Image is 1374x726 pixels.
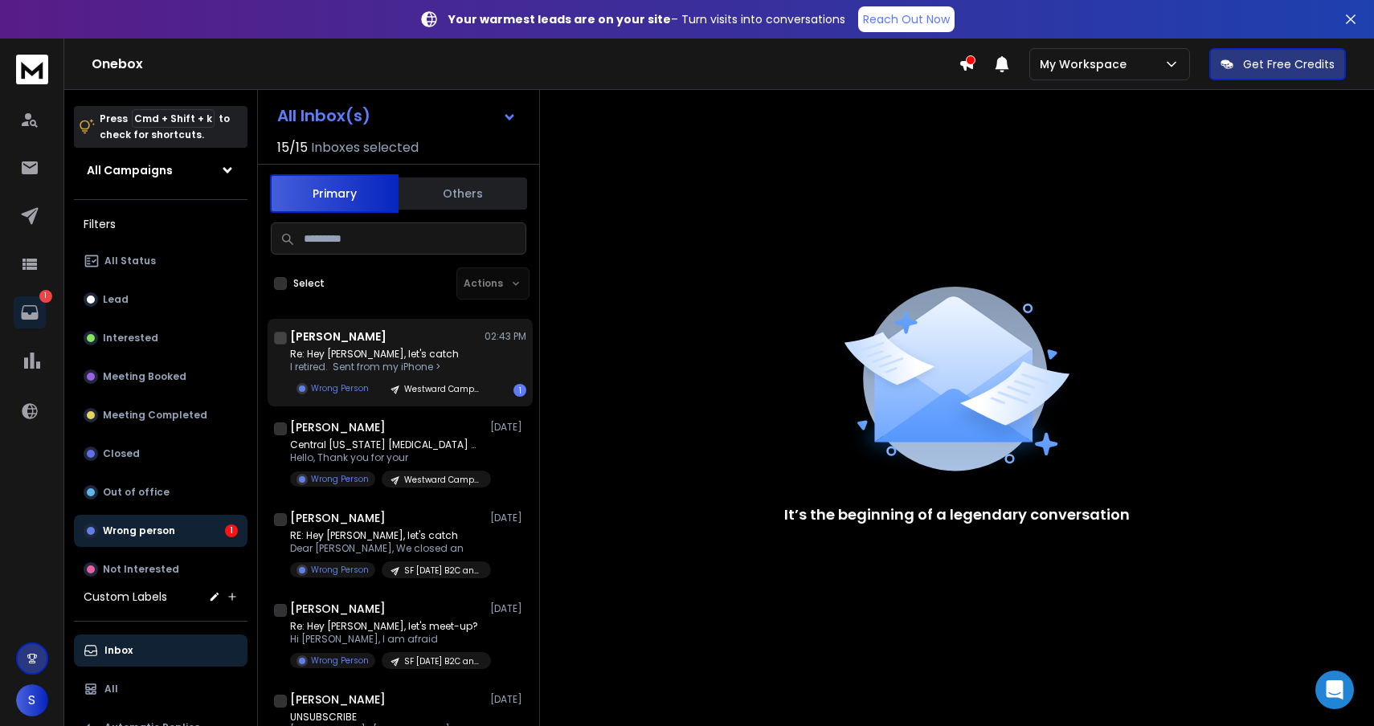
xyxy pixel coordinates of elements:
[74,673,247,705] button: All
[290,510,386,526] h1: [PERSON_NAME]
[404,474,481,486] p: Westward Campaign 1.0
[448,11,845,27] p: – Turn visits into conversations
[290,601,386,617] h1: [PERSON_NAME]
[1243,56,1335,72] p: Get Free Credits
[16,55,48,84] img: logo
[104,644,133,657] p: Inbox
[490,693,526,706] p: [DATE]
[490,421,526,434] p: [DATE]
[293,277,325,290] label: Select
[490,602,526,615] p: [DATE]
[74,553,247,585] button: Not Interested
[74,476,247,508] button: Out of office
[74,515,247,547] button: Wrong person1
[784,504,1130,526] p: It’s the beginning of a legendary conversation
[485,330,526,343] p: 02:43 PM
[290,633,483,646] p: Hi [PERSON_NAME], I am afraid
[104,255,156,267] p: All Status
[290,419,386,435] h1: [PERSON_NAME]
[290,620,483,633] p: Re: Hey [PERSON_NAME], let's meet-up?
[16,684,48,716] button: S
[87,162,173,178] h1: All Campaigns
[1209,48,1346,80] button: Get Free Credits
[1040,56,1133,72] p: My Workspace
[103,409,207,422] p: Meeting Completed
[225,524,238,537] div: 1
[104,683,118,695] p: All
[290,691,386,708] h1: [PERSON_NAME]
[74,154,247,186] button: All Campaigns
[74,399,247,431] button: Meeting Completed
[103,524,175,537] p: Wrong person
[74,245,247,277] button: All Status
[74,634,247,667] button: Inbox
[264,100,530,132] button: All Inbox(s)
[404,383,481,395] p: Westward Campaign 1.0
[290,361,483,373] p: I retired. Sent from my iPhone >
[290,328,386,345] h1: [PERSON_NAME]
[290,711,483,724] p: UNSUBSCRIBE
[290,438,483,451] p: Central [US_STATE] [MEDICAL_DATA] Centers is
[103,447,140,460] p: Closed
[270,174,399,213] button: Primary
[404,565,481,577] p: SF [DATE] B2C and Both
[74,361,247,393] button: Meeting Booked
[84,589,167,605] h3: Custom Labels
[132,109,215,128] span: Cmd + Shift + k
[74,322,247,354] button: Interested
[74,213,247,235] h3: Filters
[100,111,230,143] p: Press to check for shortcuts.
[277,138,308,157] span: 15 / 15
[103,563,179,576] p: Not Interested
[39,290,52,303] p: 1
[311,138,419,157] h3: Inboxes selected
[92,55,959,74] h1: Onebox
[277,108,370,124] h1: All Inbox(s)
[490,512,526,524] p: [DATE]
[404,655,481,667] p: SF [DATE] B2C and Both
[103,293,129,306] p: Lead
[863,11,950,27] p: Reach Out Now
[448,11,671,27] strong: Your warmest leads are on your site
[311,382,369,394] p: Wrong Person
[311,473,369,485] p: Wrong Person
[290,451,483,464] p: Hello, Thank you for your
[513,384,526,397] div: 1
[399,176,527,211] button: Others
[311,655,369,667] p: Wrong Person
[103,486,170,499] p: Out of office
[311,564,369,576] p: Wrong Person
[14,296,46,328] a: 1
[290,542,483,555] p: Dear [PERSON_NAME], We closed an
[74,438,247,470] button: Closed
[74,283,247,316] button: Lead
[290,348,483,361] p: Re: Hey [PERSON_NAME], let's catch
[858,6,955,32] a: Reach Out Now
[103,370,186,383] p: Meeting Booked
[290,529,483,542] p: RE: Hey [PERSON_NAME], let's catch
[103,332,158,345] p: Interested
[1315,671,1354,709] div: Open Intercom Messenger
